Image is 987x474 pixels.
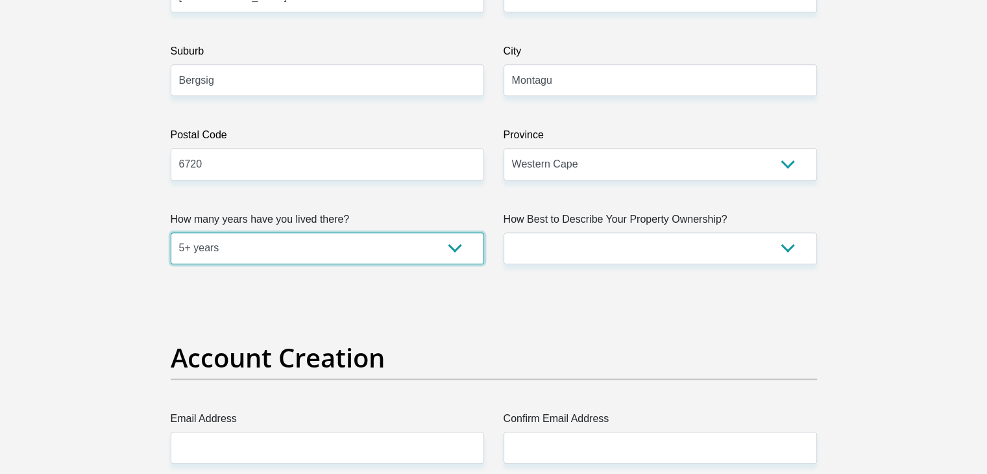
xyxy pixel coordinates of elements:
[171,44,484,64] label: Suburb
[171,64,484,96] input: Suburb
[504,127,817,148] label: Province
[171,212,484,232] label: How many years have you lived there?
[171,411,484,432] label: Email Address
[171,148,484,180] input: Postal Code
[171,232,484,264] select: Please select a value
[171,432,484,464] input: Email Address
[504,148,817,180] select: Please Select a Province
[504,432,817,464] input: Confirm Email Address
[171,342,817,373] h2: Account Creation
[171,127,484,148] label: Postal Code
[504,212,817,232] label: How Best to Describe Your Property Ownership?
[504,232,817,264] select: Please select a value
[504,411,817,432] label: Confirm Email Address
[504,64,817,96] input: City
[504,44,817,64] label: City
